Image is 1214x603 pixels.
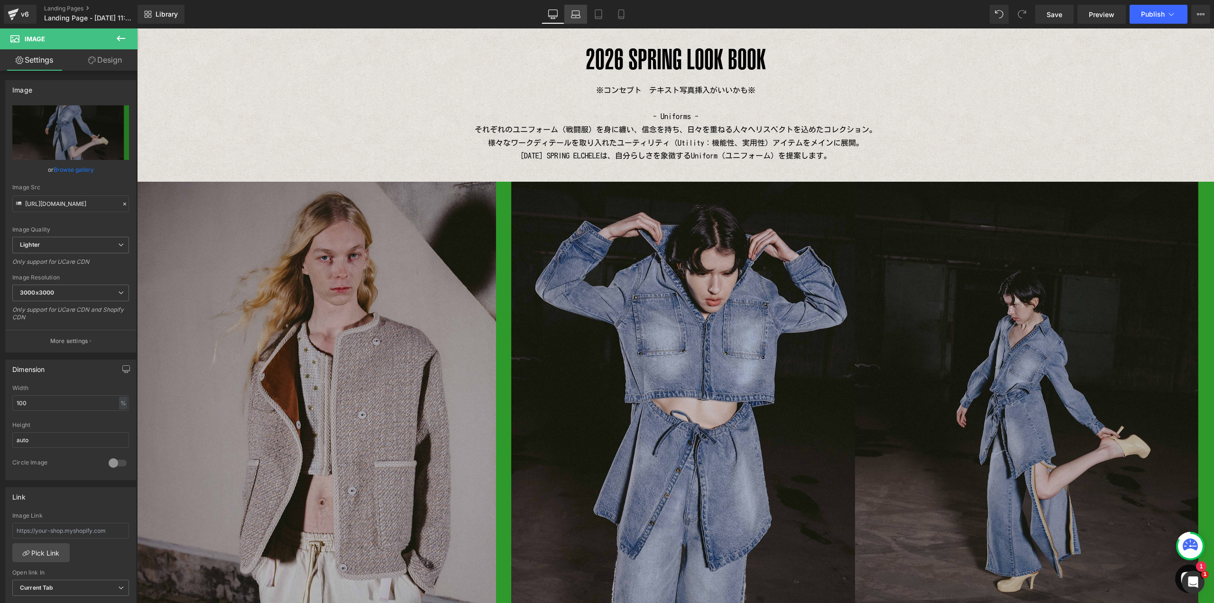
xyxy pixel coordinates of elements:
[459,58,618,65] span: ※コンセプト テキスト写真挿入がいいかも※
[12,523,129,538] input: https://your-shop.myshopify.com
[12,195,129,212] input: Link
[20,241,40,248] b: Lighter
[20,289,54,296] b: 3000x3000
[990,5,1009,24] button: Undo
[19,8,31,20] div: v6
[12,258,129,272] div: Only support for UCare CDN
[351,111,727,118] span: 様々なワークディテールを取り入れたユーティリティ（Utility：機能性、実用性）アイテムをメインに展開。
[12,360,45,373] div: Dimension
[1077,5,1126,24] a: Preview
[1191,5,1210,24] button: More
[20,584,54,591] b: Current Tab
[1182,571,1205,594] iframe: Intercom live chat
[25,35,45,43] span: Image
[587,5,610,24] a: Tablet
[12,543,70,562] a: Pick Link
[1130,5,1187,24] button: Publish
[44,5,153,12] a: Landing Pages
[4,5,37,24] a: v6
[1201,571,1209,578] span: 1
[12,226,129,233] div: Image Quality
[610,5,633,24] a: Mobile
[138,5,184,24] a: New Library
[516,84,561,92] span: - Uniforms -
[12,81,32,94] div: Image
[50,337,88,345] p: More settings
[12,422,129,428] div: Height
[383,123,694,131] span: [DATE] SPRING ELCHELEは、自分らしさを象徴するUniform（ユニフォーム）を提案します。
[12,385,129,391] div: Width
[564,5,587,24] a: Laptop
[12,184,129,191] div: Image Src
[6,330,136,352] button: More settings
[156,10,178,19] span: Library
[1035,536,1069,567] inbox-online-store-chat: Shopifyオンラインストアチャット
[12,274,129,281] div: Image Resolution
[12,459,99,469] div: Circle Image
[12,306,129,327] div: Only support for UCare CDN and Shopify CDN
[1089,9,1114,19] span: Preview
[44,14,135,22] span: Landing Page - [DATE] 11:00:34
[119,397,128,409] div: %
[12,432,129,448] input: auto
[1047,9,1062,19] span: Save
[12,488,26,501] div: Link
[12,569,129,576] div: Open link In
[54,161,94,178] a: Browse gallery
[1012,5,1031,24] button: Redo
[542,5,564,24] a: Desktop
[1141,10,1165,18] span: Publish
[71,49,139,71] a: Design
[12,512,129,519] div: Image Link
[12,165,129,175] div: or
[12,395,129,411] input: auto
[338,97,740,105] span: それぞれのユニフォーム（戦闘服）を身に纏い、信念を持ち、日々を重ねる人々へリスペクトを込めたコレクション。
